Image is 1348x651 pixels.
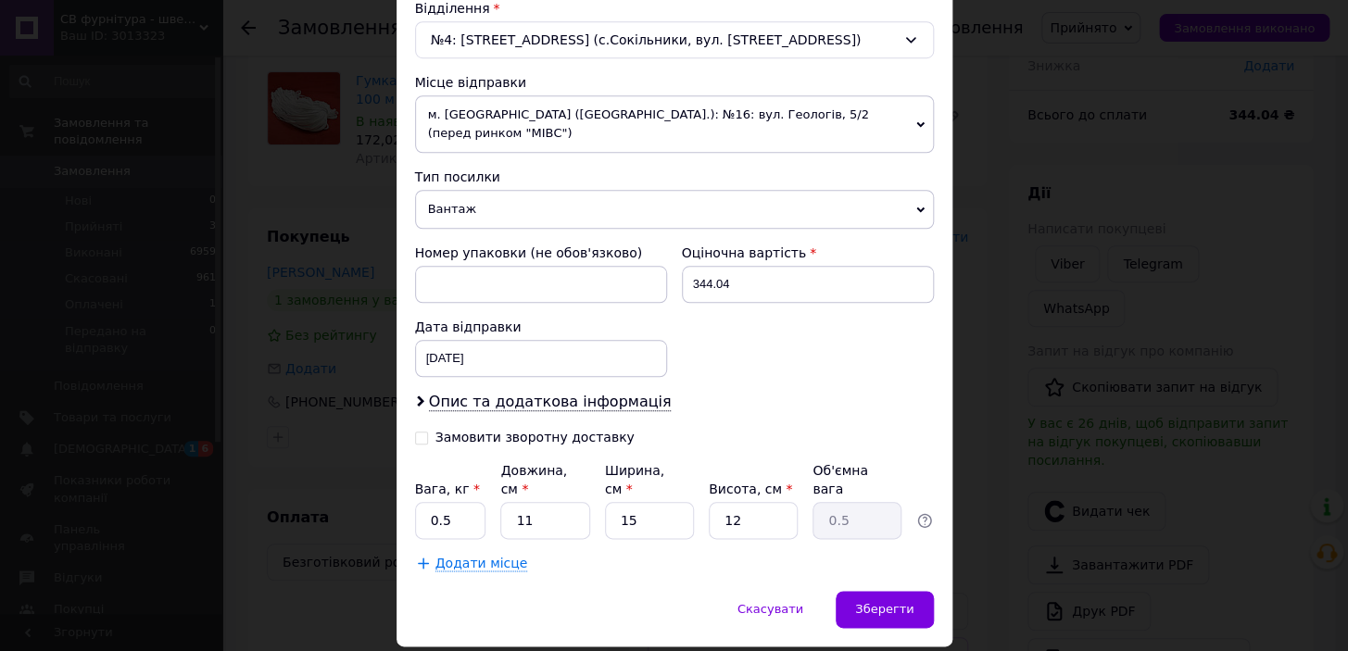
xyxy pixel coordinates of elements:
span: Додати місце [435,556,528,571]
label: Довжина, см [500,463,567,496]
span: Вантаж [415,190,934,229]
div: Замовити зворотну доставку [435,430,635,445]
div: Дата відправки [415,318,667,336]
div: Об'ємна вага [813,461,901,498]
span: Опис та додаткова інформація [429,393,672,411]
div: Номер упаковки (не обов'язково) [415,244,667,262]
span: Скасувати [737,602,803,616]
label: Висота, см [709,482,792,496]
span: Зберегти [855,602,913,616]
div: Оціночна вартість [682,244,934,262]
div: №4: [STREET_ADDRESS] (с.Сокільники, вул. [STREET_ADDRESS]) [415,21,934,58]
label: Вага, кг [415,482,480,496]
label: Ширина, см [605,463,664,496]
span: м. [GEOGRAPHIC_DATA] ([GEOGRAPHIC_DATA].): №16: вул. Геологів, 5/2 (перед ринком "МІВС") [415,95,934,153]
span: Тип посилки [415,169,500,184]
span: Місце відправки [415,75,527,90]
